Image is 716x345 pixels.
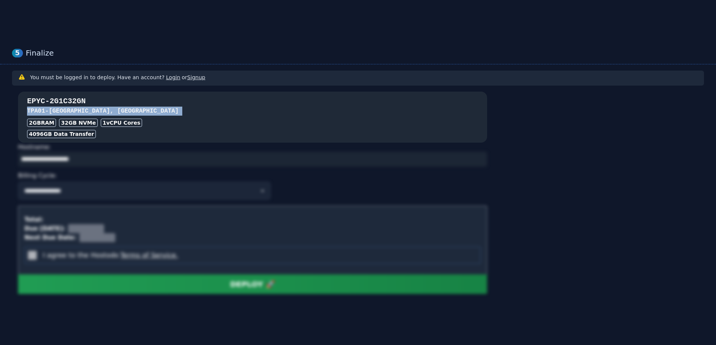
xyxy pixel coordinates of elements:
a: Login [166,74,180,80]
a: Terms of Service. [119,251,178,259]
div: 5 [12,49,23,57]
div: 2GB RAM [27,119,56,127]
button: I agree to the Hostodo [119,250,178,261]
div: DEPLOY 🚀 [230,279,275,289]
a: Signup [187,74,205,80]
div: 4096 GB Data Transfer [27,130,96,138]
div: Hostname: [18,143,487,167]
div: Total: [24,215,43,224]
div: 32 GB NVMe [59,119,98,127]
h3: TPA01 - [GEOGRAPHIC_DATA], [GEOGRAPHIC_DATA] [27,107,478,116]
button: DEPLOY 🚀 [18,274,487,294]
div: Finalize [26,48,704,58]
div: Due [DATE]: [24,224,65,233]
h3: EPYC-2G1C32GN [27,96,478,107]
div: Billing Cycle: [18,170,487,182]
h3: You must be logged in to deploy. Have an account? or [30,74,205,81]
div: Next Due Date: [24,233,76,242]
div: 1 vCPU Cores [101,119,142,127]
label: I agree to the Hostodo [43,250,178,261]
